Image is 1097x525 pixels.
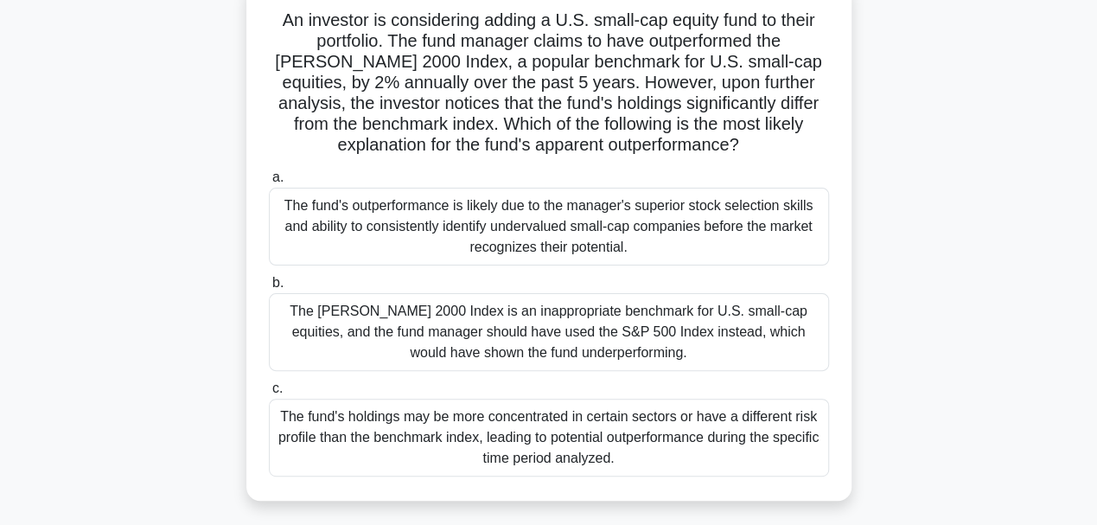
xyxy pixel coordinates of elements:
span: a. [272,170,284,184]
span: b. [272,275,284,290]
div: The fund's outperformance is likely due to the manager's superior stock selection skills and abil... [269,188,829,266]
div: The [PERSON_NAME] 2000 Index is an inappropriate benchmark for U.S. small-cap equities, and the f... [269,293,829,371]
span: c. [272,381,283,395]
h5: An investor is considering adding a U.S. small-cap equity fund to their portfolio. The fund manag... [267,10,831,157]
div: The fund's holdings may be more concentrated in certain sectors or have a different risk profile ... [269,399,829,477]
